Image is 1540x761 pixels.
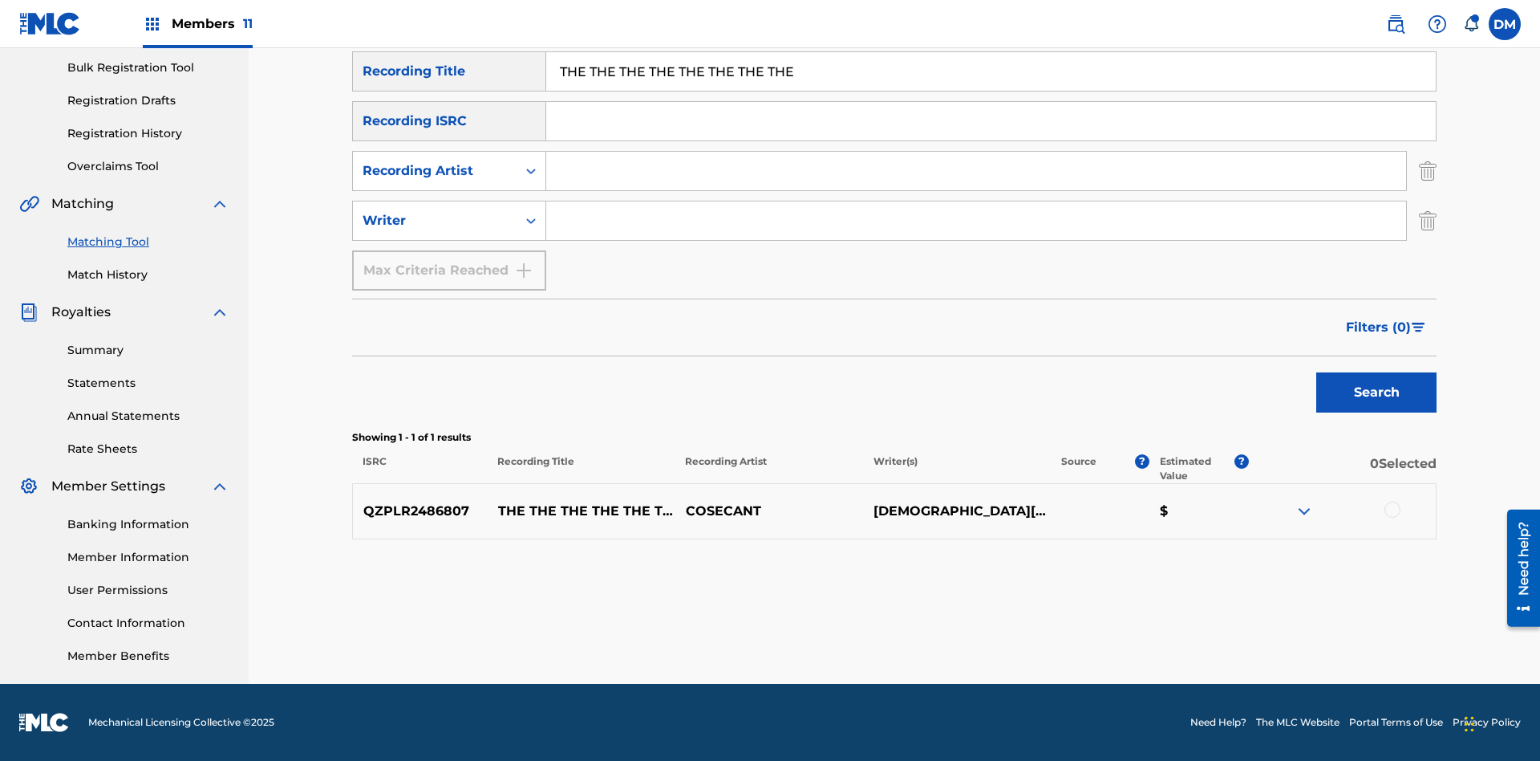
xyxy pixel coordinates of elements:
[1190,715,1246,730] a: Need Help?
[1149,502,1249,521] p: $
[862,454,1050,483] p: Writer(s)
[51,194,114,214] span: Matching
[1419,151,1437,191] img: Delete Criterion
[1295,502,1314,521] img: expand
[19,477,38,496] img: Member Settings
[1460,684,1540,761] iframe: Chat Widget
[210,303,229,322] img: expand
[862,502,1050,521] p: [DEMOGRAPHIC_DATA][PERSON_NAME]
[19,194,39,214] img: Matching
[67,59,229,76] a: Bulk Registration Tool
[88,715,274,730] span: Mechanical Licensing Collective © 2025
[67,582,229,599] a: User Permissions
[67,267,229,283] a: Match History
[1489,8,1521,40] div: User Menu
[67,375,229,392] a: Statements
[67,648,229,665] a: Member Benefits
[67,441,229,458] a: Rate Sheets
[1419,201,1437,241] img: Delete Criterion
[1463,16,1479,32] div: Notifications
[67,92,229,109] a: Registration Drafts
[353,502,488,521] p: QZPLR2486807
[19,12,81,35] img: MLC Logo
[1428,14,1447,34] img: help
[1160,454,1234,483] p: Estimated Value
[1465,700,1474,748] div: Drag
[1349,715,1443,730] a: Portal Terms of Use
[363,211,507,230] div: Writer
[172,14,253,33] span: Members
[352,430,1437,445] p: Showing 1 - 1 of 1 results
[67,516,229,533] a: Banking Information
[675,502,862,521] p: COSECANT
[1336,307,1437,348] button: Filters (0)
[363,161,507,181] div: Recording Artist
[1386,14,1405,34] img: search
[352,454,487,483] p: ISRC
[51,303,111,322] span: Royalties
[1316,372,1437,413] button: Search
[1421,8,1453,40] div: Help
[1346,318,1411,337] span: Filters ( 0 )
[1453,715,1521,730] a: Privacy Policy
[67,549,229,566] a: Member Information
[1061,454,1096,483] p: Source
[487,454,675,483] p: Recording Title
[67,234,229,250] a: Matching Tool
[210,194,229,214] img: expand
[67,342,229,359] a: Summary
[243,16,253,31] span: 11
[1256,715,1339,730] a: The MLC Website
[210,477,229,496] img: expand
[675,454,862,483] p: Recording Artist
[1135,454,1149,469] span: ?
[67,408,229,425] a: Annual Statements
[1380,8,1412,40] a: Public Search
[488,502,675,521] p: THE THE THE THE THE THE THE THE
[51,477,165,496] span: Member Settings
[1234,454,1249,469] span: ?
[1412,323,1425,332] img: filter
[143,14,162,34] img: Top Rightsholders
[67,125,229,142] a: Registration History
[67,615,229,632] a: Contact Information
[1249,454,1437,483] p: 0 Selected
[352,51,1437,421] form: Search Form
[1495,503,1540,635] iframe: Resource Center
[19,303,38,322] img: Royalties
[67,158,229,175] a: Overclaims Tool
[19,713,69,732] img: logo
